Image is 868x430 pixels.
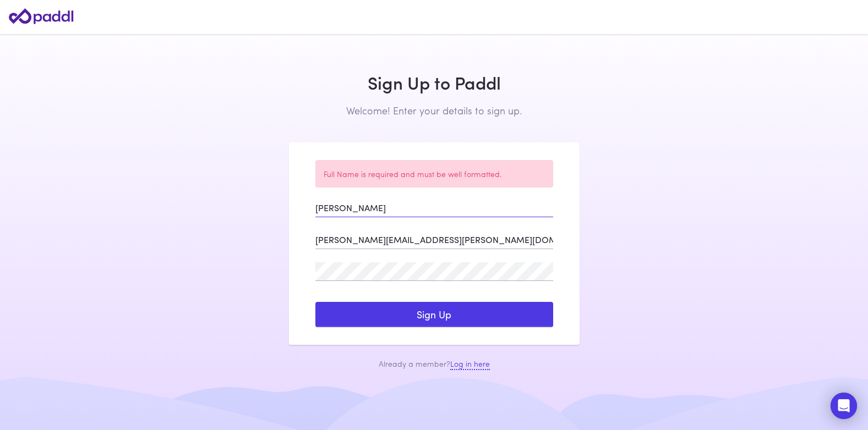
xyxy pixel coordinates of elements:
[289,358,580,369] div: Already a member?
[315,199,553,217] input: Enter your Full Name
[450,358,490,370] a: Log in here
[289,104,580,117] h2: Welcome! Enter your details to sign up.
[315,230,553,249] input: Enter your Email
[289,72,580,93] h1: Sign Up to Paddl
[831,393,857,419] div: Open Intercom Messenger
[315,160,553,188] div: Full Name is required and must be well formatted.
[315,302,553,327] button: Sign Up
